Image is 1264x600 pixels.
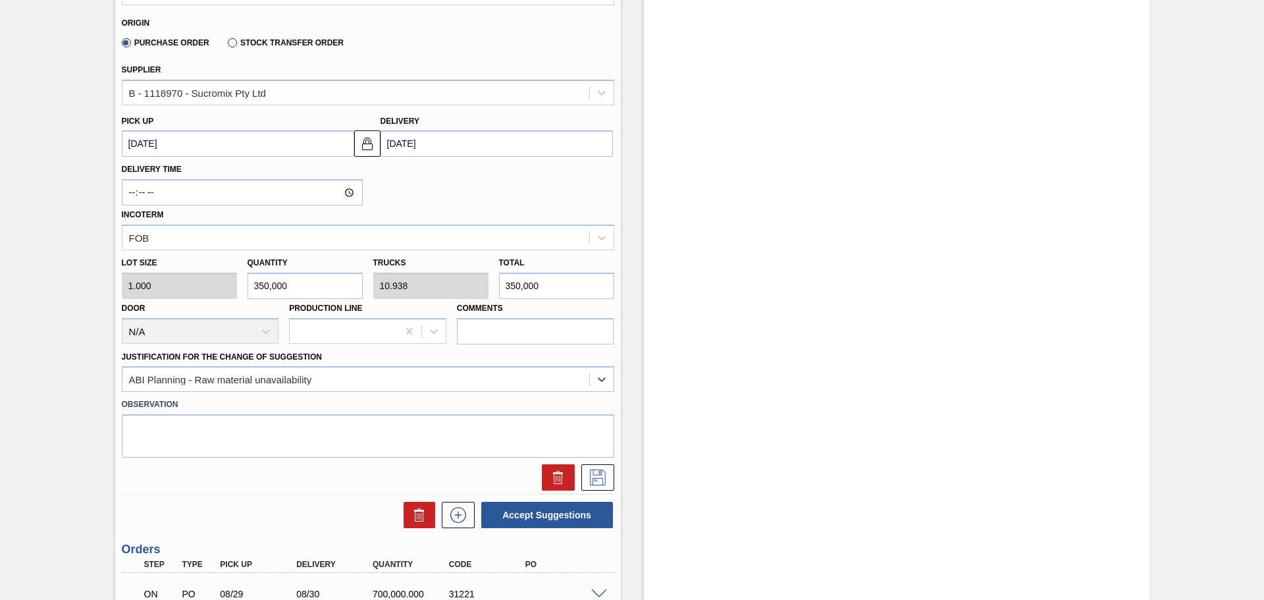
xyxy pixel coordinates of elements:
label: Supplier [122,65,161,74]
label: Lot size [122,254,237,273]
label: Pick up [122,117,154,126]
img: locked [359,136,375,151]
div: 08/30/2025 [293,589,379,599]
div: Type [178,560,218,569]
div: Pick up [217,560,302,569]
div: Code [446,560,531,569]
div: Quantity [369,560,455,569]
label: Observation [122,395,614,414]
div: 700,000.000 [369,589,455,599]
button: locked [354,130,381,157]
div: FOB [129,232,149,243]
div: B - 1118970 - Sucromix Pty Ltd [129,87,266,98]
p: ON [144,589,177,599]
h3: Orders [122,543,614,557]
label: Total [499,258,525,267]
label: Door [122,304,145,313]
label: Delivery [381,117,420,126]
div: PO [522,560,608,569]
div: Delete Suggestion [535,464,575,491]
div: Purchase order [178,589,218,599]
input: mm/dd/yyyy [122,130,354,157]
button: Accept Suggestions [481,502,613,528]
label: Origin [122,18,150,28]
div: New suggestion [435,502,475,528]
div: Accept Suggestions [475,501,614,530]
div: Step [141,560,180,569]
label: Delivery Time [122,160,363,179]
label: Incoterm [122,210,164,219]
div: Save Suggestion [575,464,614,491]
label: Production Line [289,304,362,313]
label: Quantity [248,258,288,267]
div: 08/29/2025 [217,589,302,599]
input: mm/dd/yyyy [381,130,613,157]
label: Justification for the Change of Suggestion [122,352,322,362]
label: Purchase Order [122,38,209,47]
div: 31221 [446,589,531,599]
div: ABI Planning - Raw material unavailability [129,374,312,385]
div: Delivery [293,560,379,569]
label: Trucks [373,258,406,267]
div: Delete Suggestions [397,502,435,528]
label: Comments [457,299,614,318]
label: Stock Transfer Order [228,38,344,47]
